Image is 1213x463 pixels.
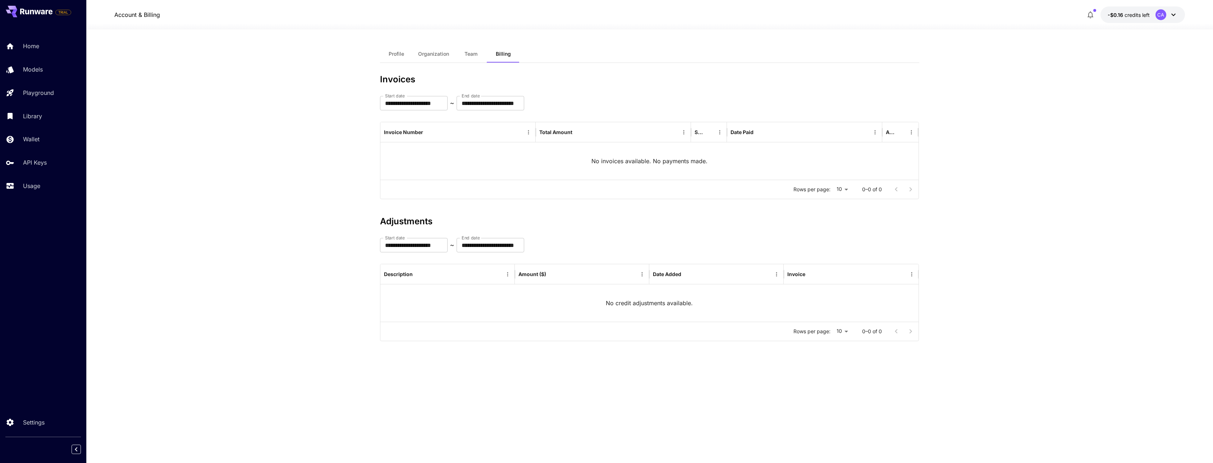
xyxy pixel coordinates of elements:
[23,158,47,167] p: API Keys
[23,65,43,74] p: Models
[385,235,405,241] label: Start date
[833,184,851,194] div: 10
[114,10,160,19] a: Account & Billing
[715,127,725,137] button: Menu
[862,328,882,335] p: 0–0 of 0
[539,129,572,135] div: Total Amount
[55,8,71,17] span: Add your payment card to enable full platform functionality.
[384,271,413,277] div: Description
[413,269,424,279] button: Sort
[23,88,54,97] p: Playground
[462,235,480,241] label: End date
[23,418,45,427] p: Settings
[591,157,708,165] p: No invoices available. No payments made.
[1108,11,1150,19] div: -$0.1623
[23,182,40,190] p: Usage
[450,99,454,107] p: ~
[23,112,42,120] p: Library
[114,10,160,19] nav: breadcrumb
[679,127,689,137] button: Menu
[389,51,404,57] span: Profile
[77,443,86,456] div: Collapse sidebar
[573,127,583,137] button: Sort
[547,269,557,279] button: Sort
[1155,9,1166,20] div: CA
[772,269,782,279] button: Menu
[23,135,40,143] p: Wallet
[462,93,480,99] label: End date
[518,271,546,277] div: Amount ($)
[606,299,693,307] p: No credit adjustments available.
[896,127,906,137] button: Sort
[23,42,39,50] p: Home
[1125,12,1150,18] span: credits left
[682,269,692,279] button: Sort
[787,271,805,277] div: Invoice
[705,127,715,137] button: Sort
[637,269,647,279] button: Menu
[862,186,882,193] p: 0–0 of 0
[907,269,917,279] button: Menu
[793,186,830,193] p: Rows per page:
[496,51,511,57] span: Billing
[1100,6,1185,23] button: -$0.1623CA
[424,127,434,137] button: Sort
[695,129,704,135] div: Status
[56,10,71,15] span: TRIAL
[380,216,919,226] h3: Adjustments
[731,129,754,135] div: Date Paid
[464,51,477,57] span: Team
[886,129,896,135] div: Action
[793,328,830,335] p: Rows per page:
[1108,12,1125,18] span: -$0.16
[384,129,423,135] div: Invoice Number
[503,269,513,279] button: Menu
[833,326,851,336] div: 10
[380,74,919,84] h3: Invoices
[806,269,816,279] button: Sort
[754,127,764,137] button: Sort
[72,445,81,454] button: Collapse sidebar
[870,127,880,137] button: Menu
[653,271,681,277] div: Date Added
[450,241,454,249] p: ~
[385,93,405,99] label: Start date
[418,51,449,57] span: Organization
[523,127,534,137] button: Menu
[906,127,916,137] button: Menu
